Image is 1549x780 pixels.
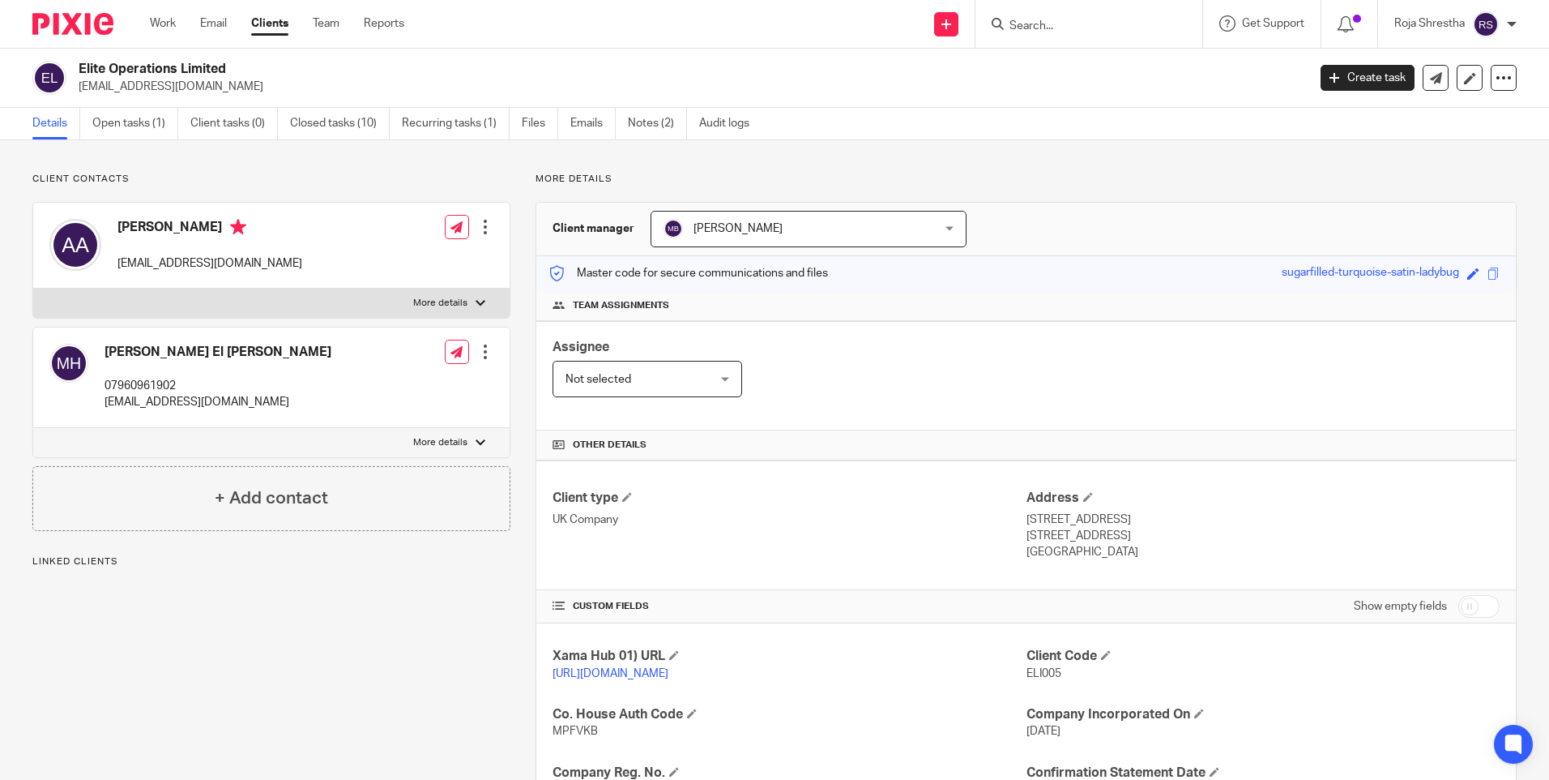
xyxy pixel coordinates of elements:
span: Not selected [565,374,631,385]
p: [EMAIL_ADDRESS][DOMAIN_NAME] [79,79,1296,95]
p: More details [413,297,467,310]
span: [DATE] [1026,726,1060,737]
a: Files [522,108,558,139]
img: svg%3E [49,344,88,383]
p: [STREET_ADDRESS] [1026,512,1500,528]
h4: Company Incorporated On [1026,706,1500,723]
a: Open tasks (1) [92,108,178,139]
a: Details [32,108,80,139]
h4: [PERSON_NAME] [117,219,302,239]
p: UK Company [553,512,1026,528]
a: Work [150,15,176,32]
p: [STREET_ADDRESS] [1026,528,1500,544]
a: Client tasks (0) [190,108,278,139]
a: Reports [364,15,404,32]
a: Clients [251,15,288,32]
a: Team [313,15,339,32]
span: Team assignments [573,299,669,312]
i: Primary [230,219,246,235]
a: Closed tasks (10) [290,108,390,139]
span: MPFVKB [553,726,598,737]
span: ELI005 [1026,668,1061,679]
img: svg%3E [49,219,101,271]
input: Search [1008,19,1154,34]
img: svg%3E [664,219,683,238]
h2: Elite Operations Limited [79,61,1052,78]
h4: [PERSON_NAME] El [PERSON_NAME] [105,344,331,361]
h4: Client Code [1026,648,1500,665]
a: Notes (2) [628,108,687,139]
span: Other details [573,439,646,452]
h4: CUSTOM FIELDS [553,600,1026,613]
a: Create task [1321,65,1415,91]
div: sugarfilled-turquoise-satin-ladybug [1282,264,1459,283]
img: svg%3E [32,61,66,95]
span: Get Support [1242,18,1304,29]
p: 07960961902 [105,378,331,394]
span: [PERSON_NAME] [693,223,783,234]
span: Assignee [553,341,609,354]
p: Client contacts [32,173,510,186]
h4: Address [1026,490,1500,507]
h4: Client type [553,490,1026,507]
h3: Client manager [553,221,634,237]
h4: + Add contact [215,486,328,511]
a: Email [200,15,227,32]
a: Recurring tasks (1) [402,108,510,139]
h4: Co. House Auth Code [553,706,1026,723]
a: [URL][DOMAIN_NAME] [553,668,668,679]
p: More details [413,436,467,449]
img: Pixie [32,13,113,35]
a: Emails [570,108,616,139]
img: svg%3E [1473,11,1499,37]
p: [EMAIL_ADDRESS][DOMAIN_NAME] [117,255,302,272]
p: Master code for secure communications and files [548,265,828,281]
label: Show empty fields [1354,598,1447,615]
h4: Xama Hub 01) URL [553,648,1026,665]
p: [GEOGRAPHIC_DATA] [1026,544,1500,560]
p: More details [536,173,1517,186]
p: Roja Shrestha [1394,15,1465,32]
p: [EMAIL_ADDRESS][DOMAIN_NAME] [105,394,331,410]
p: Linked clients [32,555,510,568]
a: Audit logs [699,108,762,139]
